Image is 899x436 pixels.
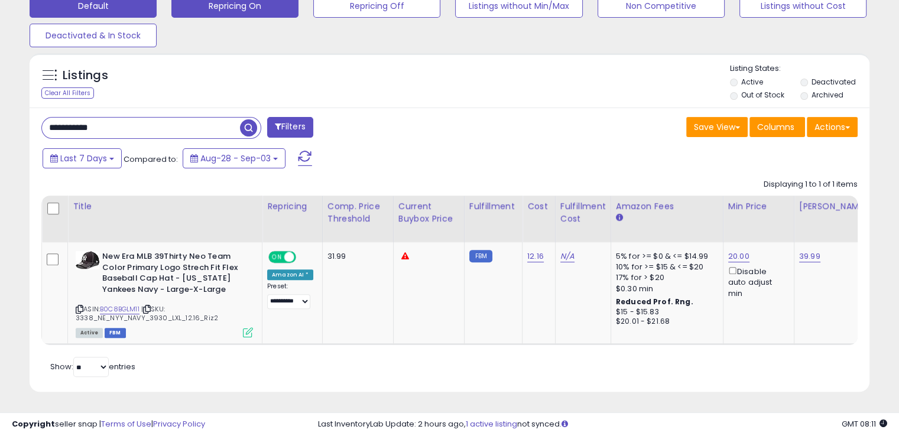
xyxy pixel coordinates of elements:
button: Filters [267,117,313,138]
div: Comp. Price Threshold [327,200,388,225]
div: $15 - $15.83 [616,307,714,317]
div: Min Price [728,200,789,213]
strong: Copyright [12,418,55,430]
span: All listings currently available for purchase on Amazon [76,328,103,338]
div: Preset: [267,282,313,309]
button: Save View [686,117,748,137]
h5: Listings [63,67,108,84]
span: Aug-28 - Sep-03 [200,152,271,164]
button: Columns [749,117,805,137]
label: Deactivated [811,77,855,87]
div: 5% for >= $0 & <= $14.99 [616,251,714,262]
div: seller snap | | [12,419,205,430]
div: 31.99 [327,251,384,262]
div: Clear All Filters [41,87,94,99]
img: 51S6O1DeUkL._SL40_.jpg [76,251,99,269]
span: ON [270,252,284,262]
div: Last InventoryLab Update: 2 hours ago, not synced. [318,419,887,430]
div: Amazon Fees [616,200,718,213]
div: $0.30 min [616,284,714,294]
div: Repricing [267,200,317,213]
p: Listing States: [730,63,869,74]
div: Current Buybox Price [398,200,459,225]
label: Archived [811,90,843,100]
div: Fulfillment [469,200,517,213]
span: Compared to: [124,154,178,165]
a: 20.00 [728,250,749,262]
b: Reduced Prof. Rng. [616,297,693,307]
div: Displaying 1 to 1 of 1 items [764,179,858,190]
div: 17% for > $20 [616,272,714,283]
a: N/A [560,250,575,262]
div: Amazon AI * [267,269,313,280]
a: Privacy Policy [153,418,205,430]
span: 2025-09-11 08:11 GMT [842,418,887,430]
span: FBM [105,328,126,338]
button: Deactivated & In Stock [30,24,157,47]
a: Terms of Use [101,418,151,430]
span: OFF [294,252,313,262]
div: Disable auto adjust min [728,265,785,299]
a: B0C8BGLM11 [100,304,139,314]
a: 39.99 [799,250,820,262]
label: Out of Stock [741,90,784,100]
button: Actions [807,117,858,137]
small: FBM [469,250,492,262]
button: Aug-28 - Sep-03 [183,148,285,168]
div: Cost [527,200,550,213]
span: | SKU: 3338_NE_NYY_NAVY_3930_LXL_12.16_Riz2 [76,304,218,322]
label: Active [741,77,763,87]
div: Title [73,200,257,213]
a: 12.16 [527,250,544,262]
b: New Era MLB 39Thirty Neo Team Color Primary Logo Strech Fit Flex Baseball Cap Hat - [US_STATE] Ya... [102,251,246,298]
span: Show: entries [50,361,135,372]
div: 10% for >= $15 & <= $20 [616,262,714,272]
span: Last 7 Days [60,152,107,164]
small: Amazon Fees. [616,213,623,223]
div: $20.01 - $21.68 [616,317,714,327]
div: Fulfillment Cost [560,200,606,225]
div: [PERSON_NAME] [799,200,869,213]
button: Last 7 Days [43,148,122,168]
div: ASIN: [76,251,253,336]
span: Columns [757,121,794,133]
a: 1 active listing [466,418,517,430]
